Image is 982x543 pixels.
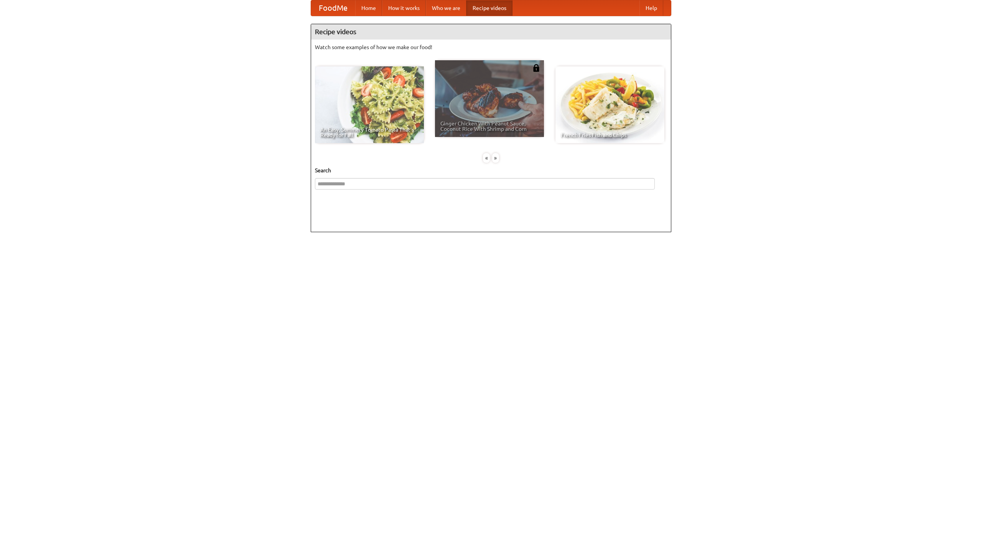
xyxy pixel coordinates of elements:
[492,153,499,163] div: »
[426,0,466,16] a: Who we are
[315,43,667,51] p: Watch some examples of how we make our food!
[532,64,540,72] img: 483408.png
[555,66,664,143] a: French Fries Fish and Chips
[315,167,667,174] h5: Search
[483,153,490,163] div: «
[639,0,663,16] a: Help
[466,0,512,16] a: Recipe videos
[311,0,355,16] a: FoodMe
[320,127,419,138] span: An Easy, Summery Tomato Pasta That's Ready for Fall
[311,24,671,40] h4: Recipe videos
[355,0,382,16] a: Home
[382,0,426,16] a: How it works
[561,132,659,138] span: French Fries Fish and Chips
[315,66,424,143] a: An Easy, Summery Tomato Pasta That's Ready for Fall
